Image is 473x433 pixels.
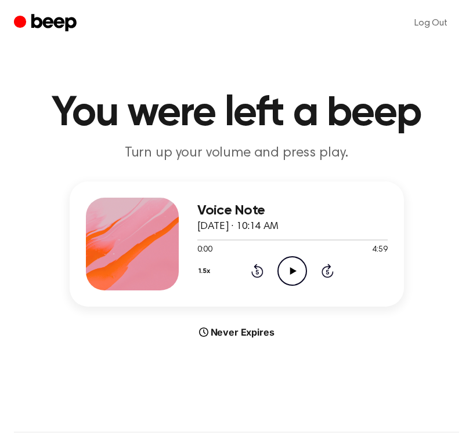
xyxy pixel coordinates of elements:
[197,261,215,281] button: 1.5x
[197,203,388,219] h3: Voice Note
[197,221,279,232] span: [DATE] · 10:14 AM
[197,244,212,256] span: 0:00
[14,12,80,35] a: Beep
[70,325,404,339] div: Never Expires
[372,244,387,256] span: 4:59
[14,144,459,163] p: Turn up your volume and press play.
[403,9,459,37] a: Log Out
[14,93,459,134] h1: You were left a beep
